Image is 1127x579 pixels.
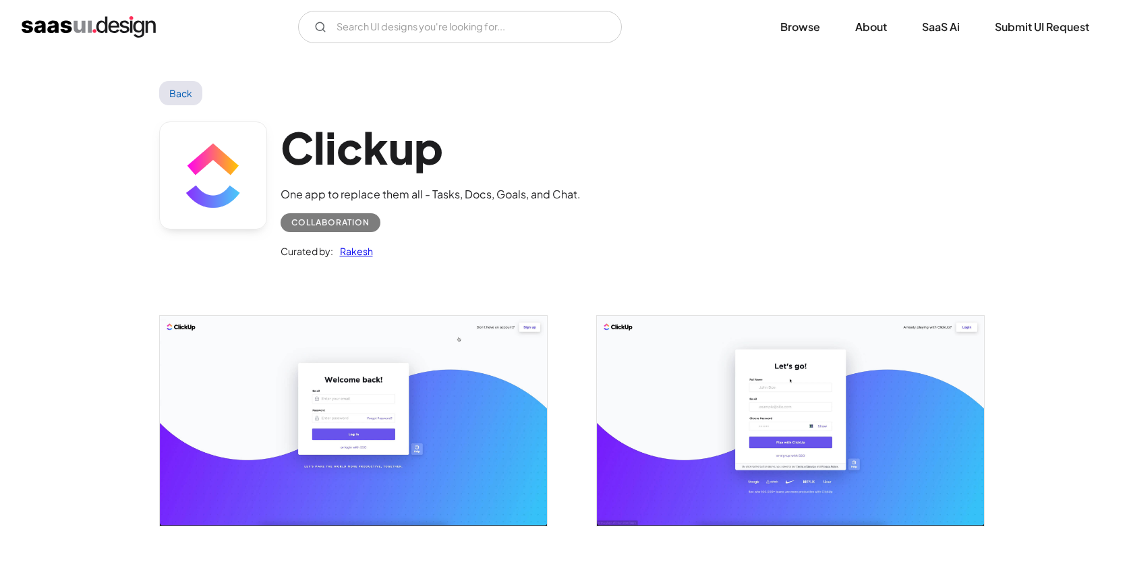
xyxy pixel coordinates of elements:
[160,316,547,525] img: 60436226e717603c391a42bc_Clickup%20Login.jpg
[281,243,333,259] div: Curated by:
[839,12,903,42] a: About
[160,316,547,525] a: open lightbox
[281,121,581,173] h1: Clickup
[597,316,984,525] a: open lightbox
[906,12,976,42] a: SaaS Ai
[159,81,203,105] a: Back
[764,12,836,42] a: Browse
[281,186,581,202] div: One app to replace them all - Tasks, Docs, Goals, and Chat.
[22,16,156,38] a: home
[298,11,622,43] form: Email Form
[979,12,1105,42] a: Submit UI Request
[298,11,622,43] input: Search UI designs you're looking for...
[291,215,370,231] div: Collaboration
[333,243,373,259] a: Rakesh
[597,316,984,525] img: 60436225eb50aa49d2530e90_Clickup%20Signup.jpg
